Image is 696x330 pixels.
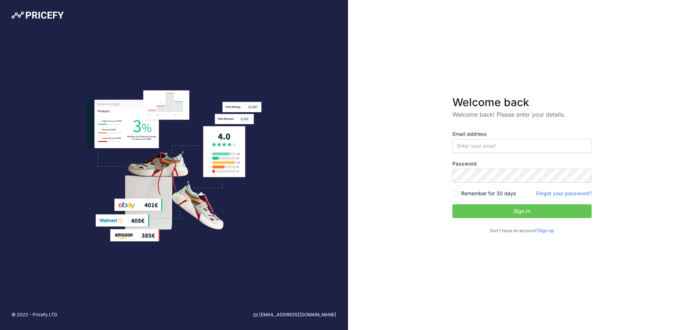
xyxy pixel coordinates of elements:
[12,312,57,318] p: © 2022 - Pricefy LTD
[452,160,592,167] label: Password
[452,96,592,109] h3: Welcome back
[538,228,554,233] a: Sign up
[452,130,592,138] label: Email address
[461,190,516,197] label: Remember for 30 days
[536,190,592,196] a: Forgot your password?
[253,312,336,318] a: [EMAIL_ADDRESS][DOMAIN_NAME]
[452,227,592,234] p: Don't have an account?
[452,139,592,153] input: Enter your email
[452,110,592,119] p: Welcome back! Please enter your details.
[12,12,64,19] img: Pricefy
[452,204,592,218] button: Sign in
